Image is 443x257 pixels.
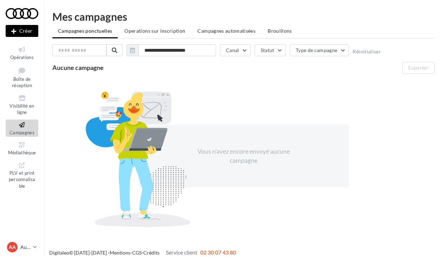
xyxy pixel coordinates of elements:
[20,244,30,251] p: Audi [GEOGRAPHIC_DATA]
[255,44,286,56] button: Statut
[6,93,38,117] a: Visibilité en ligne
[9,169,35,189] span: PLV et print personnalisable
[197,28,255,34] span: Campagnes automatisées
[6,64,38,90] a: Boîte de réception
[6,25,38,37] button: Créer
[6,120,38,137] a: Campagnes
[268,28,292,34] span: Brouillons
[9,103,34,115] span: Visibilité en ligne
[402,62,435,74] button: Exporter
[6,25,38,37] div: Nouvelle campagne
[49,250,236,256] span: © [DATE]-[DATE] - - -
[200,249,236,256] span: 02 30 07 43 80
[52,64,104,71] span: Aucune campagne
[6,160,38,191] a: PLV et print personnalisable
[52,11,435,22] div: Mes campagnes
[166,249,197,256] span: Service client
[6,44,38,62] a: Opérations
[6,140,38,157] a: Médiathèque
[143,250,159,256] a: Crédits
[49,250,69,256] a: Digitaleo
[220,44,251,56] button: Canal
[9,244,16,251] span: AA
[110,250,130,256] a: Mentions
[353,49,381,54] button: Réinitialiser
[183,147,304,165] div: Vous n'avez encore envoyé aucune campagne
[6,240,38,254] a: AA Audi [GEOGRAPHIC_DATA]
[290,44,349,56] button: Type de campagne
[12,76,32,89] span: Boîte de réception
[10,54,34,60] span: Opérations
[8,150,36,155] span: Médiathèque
[9,130,34,135] span: Campagnes
[124,28,185,34] span: Operations sur inscription
[132,250,142,256] a: CGS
